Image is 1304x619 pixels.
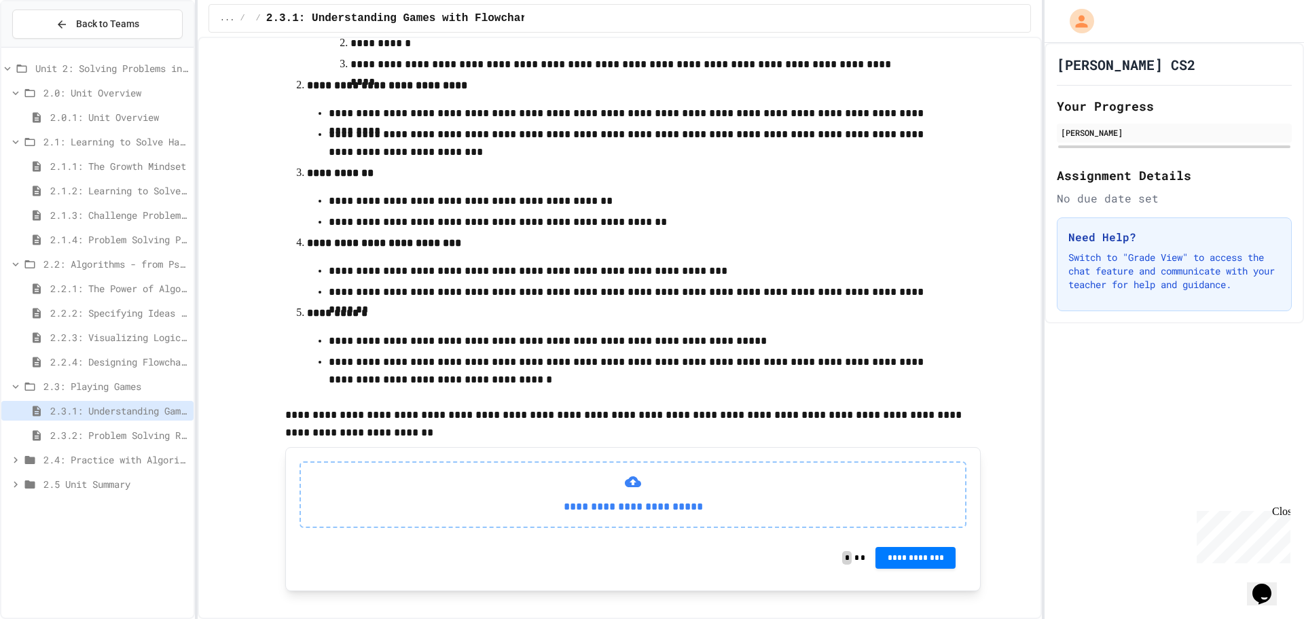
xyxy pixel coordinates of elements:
span: / [240,13,244,24]
span: 2.2.1: The Power of Algorithms [50,281,188,296]
h2: Your Progress [1057,96,1292,116]
div: No due date set [1057,190,1292,207]
span: 2.3.2: Problem Solving Reflection [50,428,188,442]
span: ... [220,13,235,24]
h1: [PERSON_NAME] CS2 [1057,55,1195,74]
span: 2.3.1: Understanding Games with Flowcharts [266,10,540,26]
span: Back to Teams [76,17,139,31]
div: Chat with us now!Close [5,5,94,86]
span: / [256,13,261,24]
span: 2.2.2: Specifying Ideas with Pseudocode [50,306,188,320]
h2: Assignment Details [1057,166,1292,185]
span: 2.0: Unit Overview [43,86,188,100]
div: My Account [1055,5,1098,37]
iframe: chat widget [1191,506,1290,563]
span: 2.5 Unit Summary [43,477,188,491]
span: 2.4: Practice with Algorithms [43,453,188,467]
span: 2.3: Playing Games [43,379,188,393]
span: Unit 2: Solving Problems in Computer Science [35,61,188,75]
span: 2.1.1: The Growth Mindset [50,159,188,173]
div: [PERSON_NAME] [1061,126,1288,139]
span: 2.1.4: Problem Solving Practice [50,232,188,247]
h3: Need Help? [1068,229,1280,245]
button: Back to Teams [12,10,183,39]
span: 2.3.1: Understanding Games with Flowcharts [50,404,188,418]
span: 2.1: Learning to Solve Hard Problems [43,135,188,149]
span: 2.1.3: Challenge Problem - The Bridge [50,208,188,222]
p: Switch to "Grade View" to access the chat feature and communicate with your teacher for help and ... [1068,251,1280,291]
span: 2.1.2: Learning to Solve Hard Problems [50,183,188,198]
span: 2.2.3: Visualizing Logic with Flowcharts [50,330,188,344]
iframe: chat widget [1247,565,1290,605]
span: 2.2: Algorithms - from Pseudocode to Flowcharts [43,257,188,271]
span: 2.0.1: Unit Overview [50,110,188,124]
span: 2.2.4: Designing Flowcharts [50,355,188,369]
